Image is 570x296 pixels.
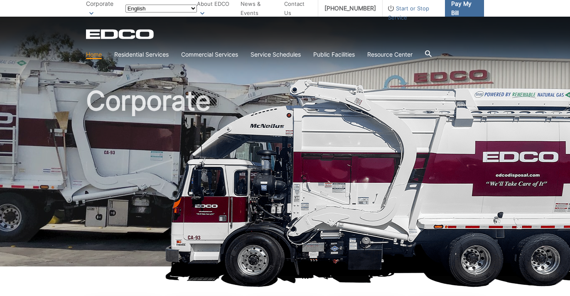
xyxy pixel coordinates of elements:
[86,50,102,59] a: Home
[86,87,484,270] h1: Corporate
[125,5,197,12] select: Select a language
[313,50,355,59] a: Public Facilities
[86,29,155,39] a: EDCD logo. Return to the homepage.
[114,50,169,59] a: Residential Services
[251,50,301,59] a: Service Schedules
[367,50,413,59] a: Resource Center
[181,50,238,59] a: Commercial Services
